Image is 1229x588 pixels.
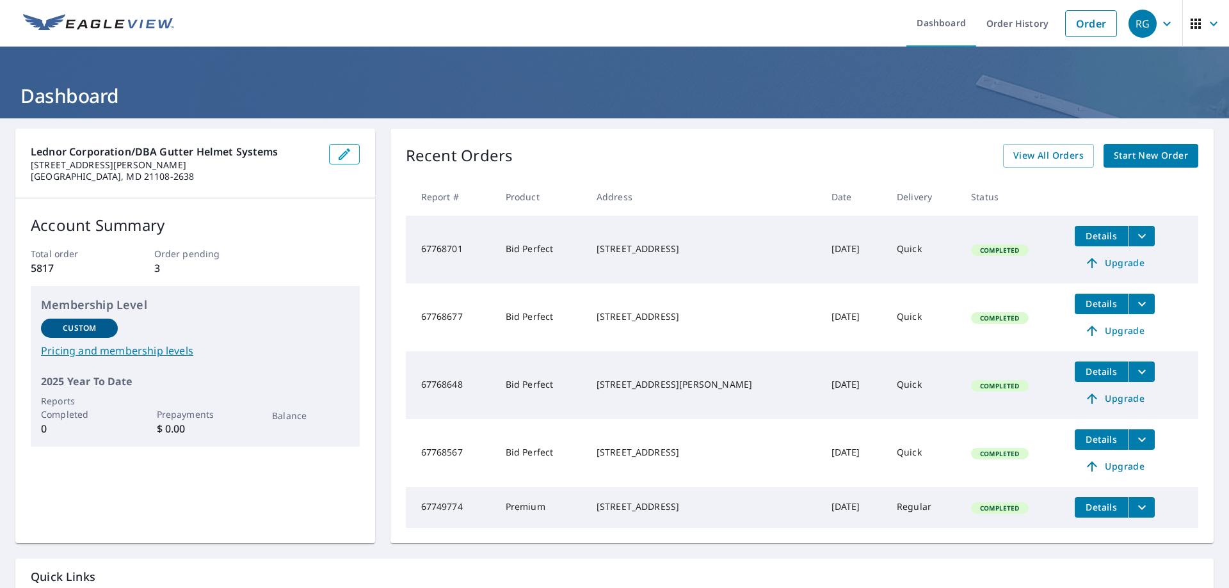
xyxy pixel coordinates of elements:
a: View All Orders [1003,144,1094,168]
button: detailsBtn-67768567 [1075,429,1129,450]
p: Membership Level [41,296,349,314]
button: filesDropdownBtn-67768701 [1129,226,1155,246]
p: Prepayments [157,408,234,421]
td: 67768567 [406,419,495,487]
td: Bid Perfect [495,216,586,283]
span: Upgrade [1082,391,1147,406]
div: [STREET_ADDRESS] [597,500,811,513]
a: Start New Order [1104,144,1198,168]
button: detailsBtn-67768701 [1075,226,1129,246]
span: Details [1082,433,1121,445]
span: Completed [972,449,1027,458]
th: Delivery [887,178,961,216]
td: Quick [887,419,961,487]
a: Pricing and membership levels [41,343,349,358]
p: $ 0.00 [157,421,234,436]
span: Upgrade [1082,323,1147,338]
span: Upgrade [1082,459,1147,474]
a: Upgrade [1075,456,1155,477]
p: Lednor Corporation/DBA Gutter Helmet Systems [31,144,319,159]
span: Upgrade [1082,255,1147,271]
td: Bid Perfect [495,283,586,351]
td: Regular [887,487,961,528]
td: [DATE] [821,216,887,283]
a: Upgrade [1075,321,1155,341]
span: Details [1082,365,1121,377]
td: Bid Perfect [495,351,586,419]
span: Details [1082,298,1121,310]
a: Upgrade [1075,388,1155,409]
a: Order [1065,10,1117,37]
th: Address [586,178,821,216]
button: filesDropdownBtn-67768567 [1129,429,1155,450]
p: Quick Links [31,569,1198,585]
a: Upgrade [1075,253,1155,273]
td: [DATE] [821,351,887,419]
button: detailsBtn-67749774 [1075,497,1129,518]
span: View All Orders [1013,148,1084,164]
button: detailsBtn-67768677 [1075,294,1129,314]
td: [DATE] [821,487,887,528]
th: Product [495,178,586,216]
button: filesDropdownBtn-67768648 [1129,362,1155,382]
td: Quick [887,216,961,283]
span: Completed [972,504,1027,513]
button: filesDropdownBtn-67749774 [1129,497,1155,518]
h1: Dashboard [15,83,1214,109]
td: Quick [887,351,961,419]
p: Custom [63,322,96,334]
img: EV Logo [23,14,174,33]
th: Report # [406,178,495,216]
td: 67768648 [406,351,495,419]
p: Account Summary [31,214,360,237]
div: [STREET_ADDRESS] [597,242,811,255]
p: [STREET_ADDRESS][PERSON_NAME] [31,159,319,171]
button: detailsBtn-67768648 [1075,362,1129,382]
td: 67768701 [406,216,495,283]
p: 5817 [31,260,113,276]
div: [STREET_ADDRESS][PERSON_NAME] [597,378,811,391]
span: Completed [972,381,1027,390]
p: Balance [272,409,349,422]
p: 0 [41,421,118,436]
td: 67749774 [406,487,495,528]
span: Completed [972,246,1027,255]
td: Premium [495,487,586,528]
button: filesDropdownBtn-67768677 [1129,294,1155,314]
p: 2025 Year To Date [41,374,349,389]
div: [STREET_ADDRESS] [597,446,811,459]
p: Reports Completed [41,394,118,421]
td: Quick [887,283,961,351]
th: Status [961,178,1064,216]
td: [DATE] [821,283,887,351]
td: [DATE] [821,419,887,487]
span: Details [1082,501,1121,513]
div: [STREET_ADDRESS] [597,310,811,323]
td: 67768677 [406,283,495,351]
p: Order pending [154,247,236,260]
p: Recent Orders [406,144,513,168]
span: Completed [972,314,1027,322]
span: Start New Order [1114,148,1188,164]
p: [GEOGRAPHIC_DATA], MD 21108-2638 [31,171,319,182]
td: Bid Perfect [495,419,586,487]
span: Details [1082,230,1121,242]
div: RG [1129,10,1157,38]
p: Total order [31,247,113,260]
p: 3 [154,260,236,276]
th: Date [821,178,887,216]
